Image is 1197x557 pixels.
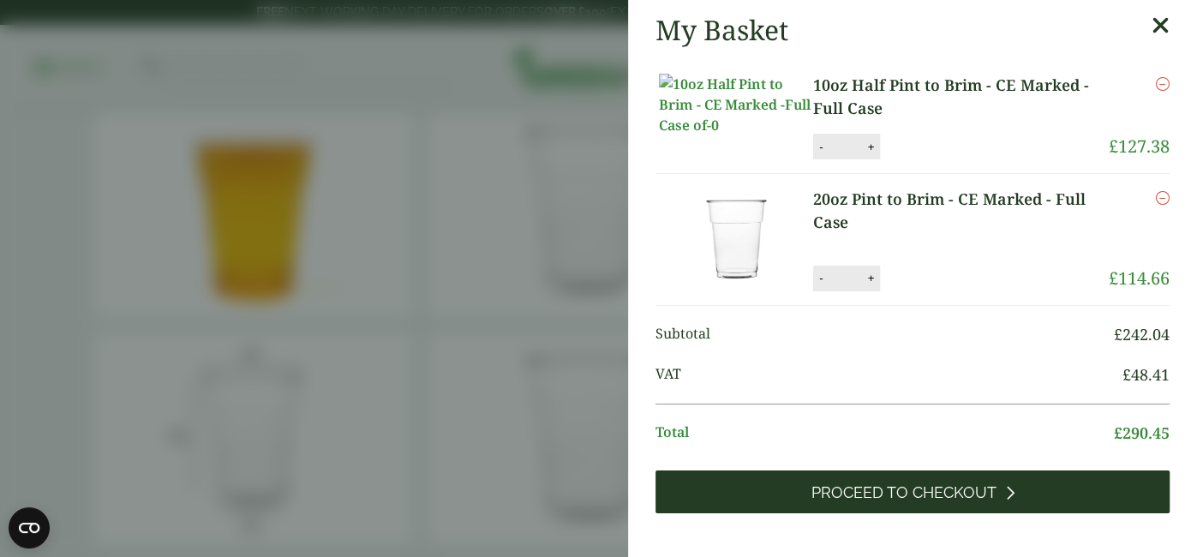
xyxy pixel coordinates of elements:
span: £ [1109,267,1118,290]
span: Total [655,422,1114,445]
button: - [814,271,828,285]
bdi: 242.04 [1114,324,1170,344]
a: Remove this item [1156,74,1170,94]
span: Subtotal [655,323,1114,346]
span: £ [1114,324,1122,344]
bdi: 48.41 [1122,364,1170,385]
h2: My Basket [655,14,788,46]
span: £ [1109,135,1118,158]
button: + [862,140,879,154]
img: 20oz Pint to Brim - CE Marked-Full Case of-0 [659,188,813,290]
button: Open CMP widget [9,507,50,548]
span: Proceed to Checkout [811,483,997,502]
bdi: 290.45 [1114,422,1170,443]
button: - [814,140,828,154]
bdi: 127.38 [1109,135,1170,158]
button: + [862,271,879,285]
a: Remove this item [1156,188,1170,208]
a: Proceed to Checkout [655,470,1170,513]
a: 10oz Half Pint to Brim - CE Marked - Full Case [813,74,1109,120]
span: £ [1114,422,1122,443]
span: £ [1122,364,1131,385]
img: 10oz Half Pint to Brim - CE Marked -Full Case of-0 [659,74,813,135]
span: VAT [655,363,1122,386]
bdi: 114.66 [1109,267,1170,290]
a: 20oz Pint to Brim - CE Marked - Full Case [813,188,1109,234]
